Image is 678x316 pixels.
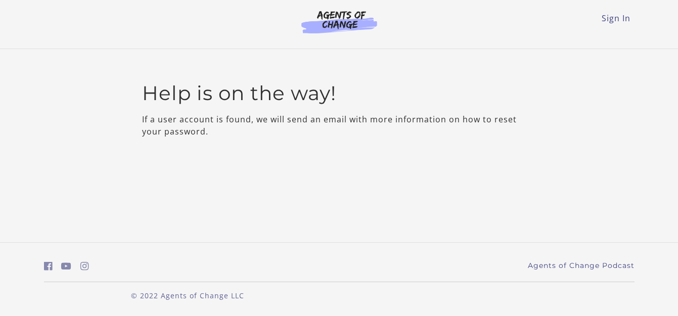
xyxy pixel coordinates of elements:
[44,261,53,271] i: https://www.facebook.com/groups/aswbtestprep (Open in a new window)
[61,259,71,274] a: https://www.youtube.com/c/AgentsofChangeTestPrepbyMeaganMitchell (Open in a new window)
[80,259,89,274] a: https://www.instagram.com/agentsofchangeprep/ (Open in a new window)
[80,261,89,271] i: https://www.instagram.com/agentsofchangeprep/ (Open in a new window)
[602,13,630,24] a: Sign In
[44,290,331,301] p: © 2022 Agents of Change LLC
[142,81,536,105] h2: Help is on the way!
[142,113,536,138] p: If a user account is found, we will send an email with more information on how to reset your pass...
[528,260,635,271] a: Agents of Change Podcast
[44,259,53,274] a: https://www.facebook.com/groups/aswbtestprep (Open in a new window)
[61,261,71,271] i: https://www.youtube.com/c/AgentsofChangeTestPrepbyMeaganMitchell (Open in a new window)
[291,10,388,33] img: Agents of Change Logo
